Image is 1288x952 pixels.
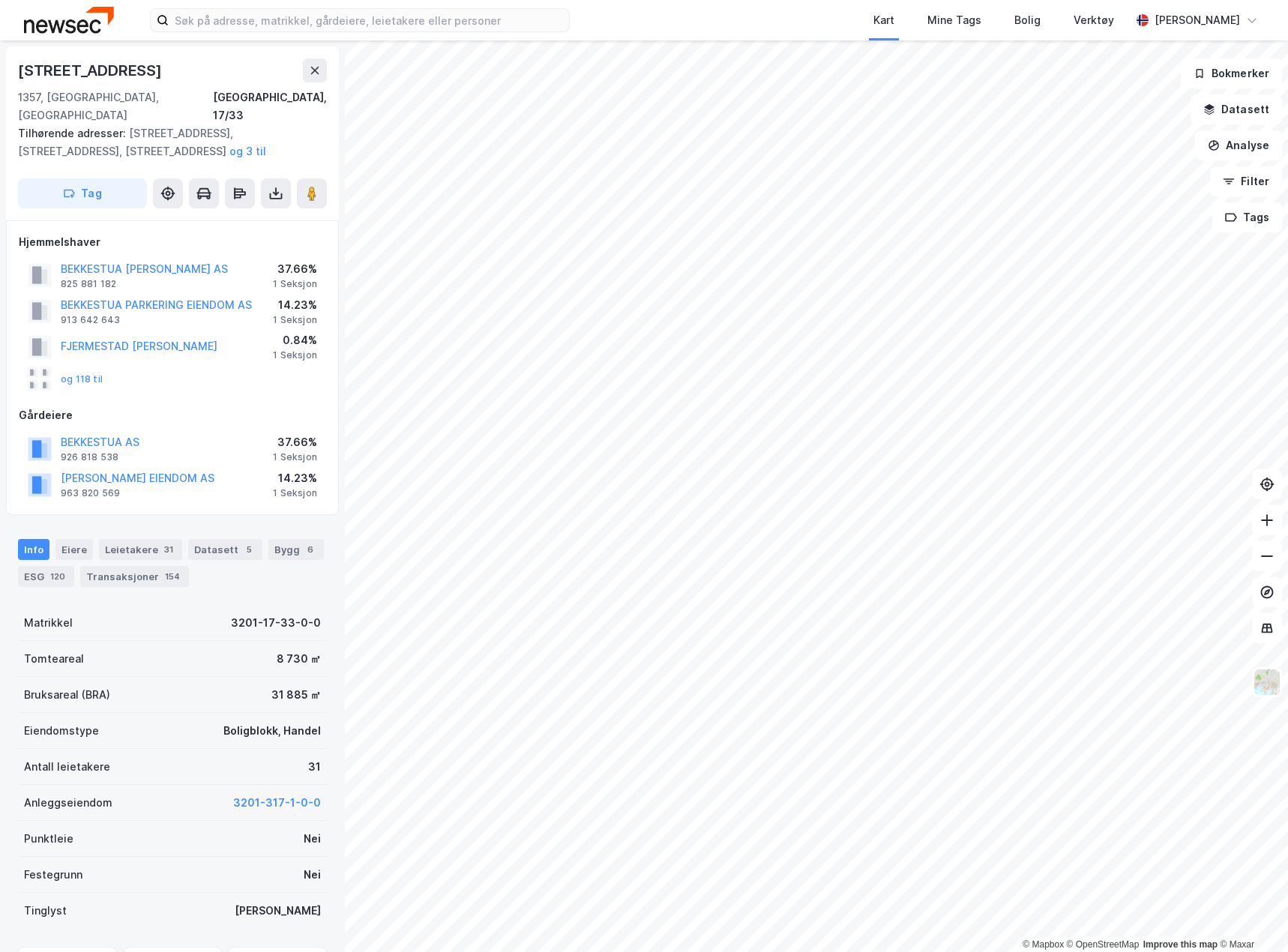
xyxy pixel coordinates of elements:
div: Festegrunn [24,866,82,884]
div: Tomteareal [24,650,84,668]
div: [GEOGRAPHIC_DATA], 17/33 [213,88,327,124]
div: [STREET_ADDRESS] [18,58,165,82]
div: Info [18,539,49,560]
img: Z [1253,668,1281,696]
img: newsec-logo.f6e21ccffca1b3a03d2d.png [24,7,114,33]
a: Mapbox [1023,939,1064,950]
div: Eiendomstype [24,722,99,740]
div: 37.66% [273,260,317,278]
div: Nei [304,830,321,848]
div: 14.23% [273,469,317,487]
button: Datasett [1191,94,1282,124]
div: 1 Seksjon [273,349,317,361]
div: 1 Seksjon [273,314,317,326]
div: [PERSON_NAME] [235,902,321,920]
div: Punktleie [24,830,73,848]
div: Bygg [268,539,324,560]
div: ESG [18,566,74,587]
button: Filter [1210,166,1282,196]
div: 120 [47,569,68,584]
input: Søk på adresse, matrikkel, gårdeiere, leietakere eller personer [169,9,569,31]
div: Bolig [1014,11,1041,29]
div: 31 885 ㎡ [271,686,321,704]
iframe: Chat Widget [1213,880,1288,952]
div: 31 [161,542,176,557]
div: 37.66% [273,433,317,451]
div: 1 Seksjon [273,451,317,463]
div: 1357, [GEOGRAPHIC_DATA], [GEOGRAPHIC_DATA] [18,88,213,124]
button: Tag [18,178,147,208]
div: 0.84% [273,331,317,349]
div: 14.23% [273,296,317,314]
div: 1 Seksjon [273,278,317,290]
div: 8 730 ㎡ [277,650,321,668]
button: Tags [1212,202,1282,232]
div: 31 [308,758,321,776]
button: Analyse [1195,130,1282,160]
a: Improve this map [1143,939,1218,950]
div: 154 [162,569,183,584]
div: 913 642 643 [61,314,120,326]
div: Transaksjoner [80,566,189,587]
div: Mine Tags [927,11,981,29]
div: Anleggseiendom [24,794,112,812]
div: [PERSON_NAME] [1155,11,1240,29]
span: Tilhørende adresser: [18,127,129,139]
div: Boligblokk, Handel [223,722,321,740]
div: Matrikkel [24,614,73,632]
div: Hjemmelshaver [19,233,326,251]
div: 926 818 538 [61,451,118,463]
div: [STREET_ADDRESS], [STREET_ADDRESS], [STREET_ADDRESS] [18,124,315,160]
div: Eiere [55,539,93,560]
div: Leietakere [99,539,182,560]
div: 1 Seksjon [273,487,317,499]
div: 825 881 182 [61,278,116,290]
div: 5 [241,542,256,557]
div: Datasett [188,539,262,560]
div: Gårdeiere [19,406,326,424]
div: Bruksareal (BRA) [24,686,110,704]
div: Kart [873,11,894,29]
div: 3201-17-33-0-0 [231,614,321,632]
button: 3201-317-1-0-0 [233,794,321,812]
div: Nei [304,866,321,884]
div: Antall leietakere [24,758,110,776]
div: 6 [303,542,318,557]
div: Tinglyst [24,902,67,920]
div: 963 820 569 [61,487,120,499]
a: OpenStreetMap [1067,939,1140,950]
div: Verktøy [1074,11,1114,29]
button: Bokmerker [1181,58,1282,88]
